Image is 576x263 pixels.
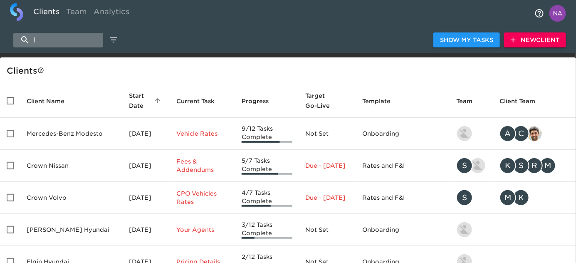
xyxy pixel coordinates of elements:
[539,157,556,174] div: M
[356,118,450,150] td: Onboarding
[122,182,169,214] td: [DATE]
[306,194,349,202] p: Due - [DATE]
[306,91,338,111] span: Target Go-Live
[457,222,472,237] img: kevin.lo@roadster.com
[513,189,529,206] div: K
[457,126,472,141] img: kevin.lo@roadster.com
[526,157,543,174] div: R
[235,214,299,246] td: 3/12 Tasks Complete
[106,33,121,47] button: edit
[529,3,549,23] button: notifications
[499,157,569,174] div: kwilson@crowncars.com, sparent@crowncars.com, rrobins@crowncars.com, mcooley@crowncars.com
[499,125,569,142] div: angelique.nurse@roadster.com, clayton.mandel@roadster.com, sandeep@simplemnt.com
[499,189,516,206] div: M
[306,91,349,111] span: Target Go-Live
[433,32,500,48] button: Show My Tasks
[499,189,569,206] div: mcooley@crowncars.com, kwilson@crowncars.com
[7,64,573,77] div: Client s
[356,182,450,214] td: Rates and F&I
[511,35,559,45] span: New Client
[37,67,44,74] svg: This is a list of all of your clients and clients shared with you
[306,161,349,170] p: Due - [DATE]
[440,35,493,45] span: Show My Tasks
[90,3,133,23] a: Analytics
[122,214,169,246] td: [DATE]
[20,150,122,182] td: Crown Nissan
[499,157,516,174] div: K
[20,118,122,150] td: Mercedes-Benz Modesto
[20,214,122,246] td: [PERSON_NAME] Hyundai
[176,129,228,138] p: Vehicle Rates
[176,189,228,206] p: CPO Vehicles Rates
[356,150,450,182] td: Rates and F&I
[235,150,299,182] td: 5/7 Tasks Complete
[242,96,279,106] span: Progress
[299,214,356,246] td: Not Set
[456,189,486,206] div: savannah@roadster.com
[362,96,401,106] span: Template
[456,157,473,174] div: S
[176,157,228,174] p: Fees & Addendums
[299,118,356,150] td: Not Set
[129,91,163,111] span: Start Date
[456,125,486,142] div: kevin.lo@roadster.com
[63,3,90,23] a: Team
[235,118,299,150] td: 9/12 Tasks Complete
[122,150,169,182] td: [DATE]
[527,126,542,141] img: sandeep@simplemnt.com
[20,182,122,214] td: Crown Volvo
[27,96,75,106] span: Client Name
[470,158,485,173] img: austin@roadster.com
[499,125,516,142] div: A
[504,32,566,48] button: NewClient
[456,189,473,206] div: S
[13,33,103,47] input: search
[513,157,529,174] div: S
[356,214,450,246] td: Onboarding
[30,3,63,23] a: Clients
[176,96,215,106] span: This is the next Task in this Hub that should be completed
[549,5,566,22] img: Profile
[176,96,225,106] span: Current Task
[176,226,228,234] p: Your Agents
[122,118,169,150] td: [DATE]
[235,182,299,214] td: 4/7 Tasks Complete
[456,157,486,174] div: savannah@roadster.com, austin@roadster.com
[10,3,23,21] img: logo
[456,221,486,238] div: kevin.lo@roadster.com
[499,96,546,106] span: Client Team
[513,125,529,142] div: C
[456,96,483,106] span: Team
